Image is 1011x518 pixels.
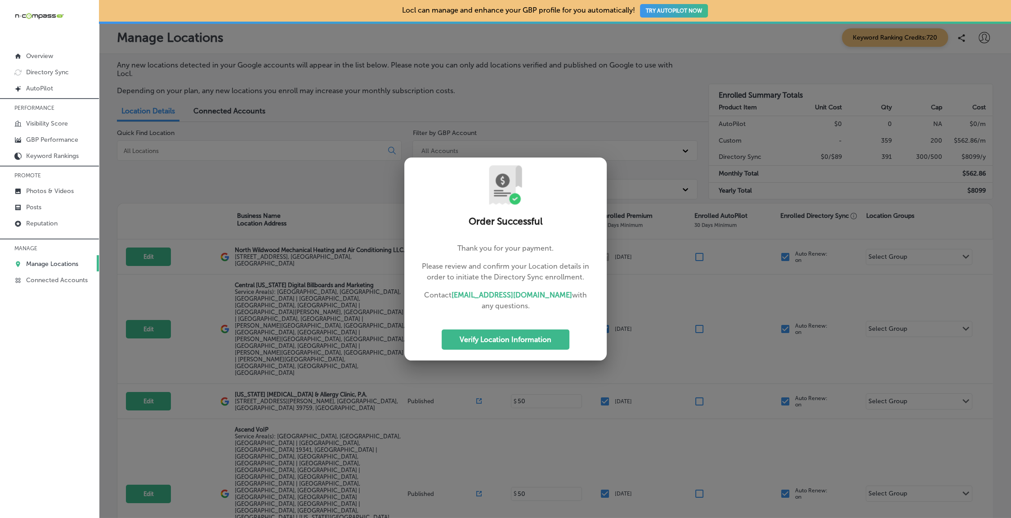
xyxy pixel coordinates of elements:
[442,329,569,350] button: Verify Location Information
[419,243,592,254] p: Thank you for your payment.
[419,290,592,311] p: Contact with any questions.
[26,52,53,60] p: Overview
[26,203,41,211] p: Posts
[640,4,708,18] button: TRY AUTOPILOT NOW
[26,136,78,144] p: GBP Performance
[26,276,88,284] p: Connected Accounts
[26,85,53,92] p: AutoPilot
[452,291,572,299] a: [EMAIL_ADDRESS][DOMAIN_NAME]
[26,187,74,195] p: Photos & Videos
[419,261,592,283] p: Please review and confirm your Location details in order to initiate the Directory Sync enrollment.
[26,152,79,160] p: Keyword Rankings
[26,120,68,127] p: Visibility Score
[485,165,526,205] img: UryPoqUmSj4VC2ZdTn7sJzIzWBea8n9D3djSW0VNpAAAAABJRU5ErkJggg==
[26,220,58,227] p: Reputation
[26,260,78,268] p: Manage Locations
[415,216,596,227] h2: Order Successful
[26,68,69,76] p: Directory Sync
[14,12,64,20] img: 660ab0bf-5cc7-4cb8-ba1c-48b5ae0f18e60NCTV_CLogo_TV_Black_-500x88.png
